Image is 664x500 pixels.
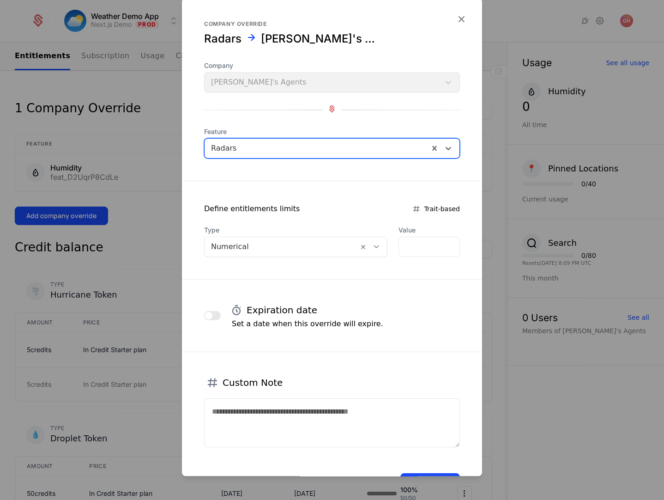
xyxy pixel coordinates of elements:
span: Company [204,61,460,70]
h4: Custom Note [223,376,283,389]
label: Value [398,226,460,235]
div: Company override [204,20,460,28]
h4: Expiration date [247,304,317,317]
p: Set a date when this override will expire. [232,318,383,329]
div: Define entitlements limits [204,203,300,214]
div: Andy's Agents [261,31,380,46]
span: Feature [204,127,460,136]
div: Radars [204,31,241,46]
span: Type [204,226,387,235]
span: Trait-based [424,204,460,213]
button: Save changes [400,473,460,490]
